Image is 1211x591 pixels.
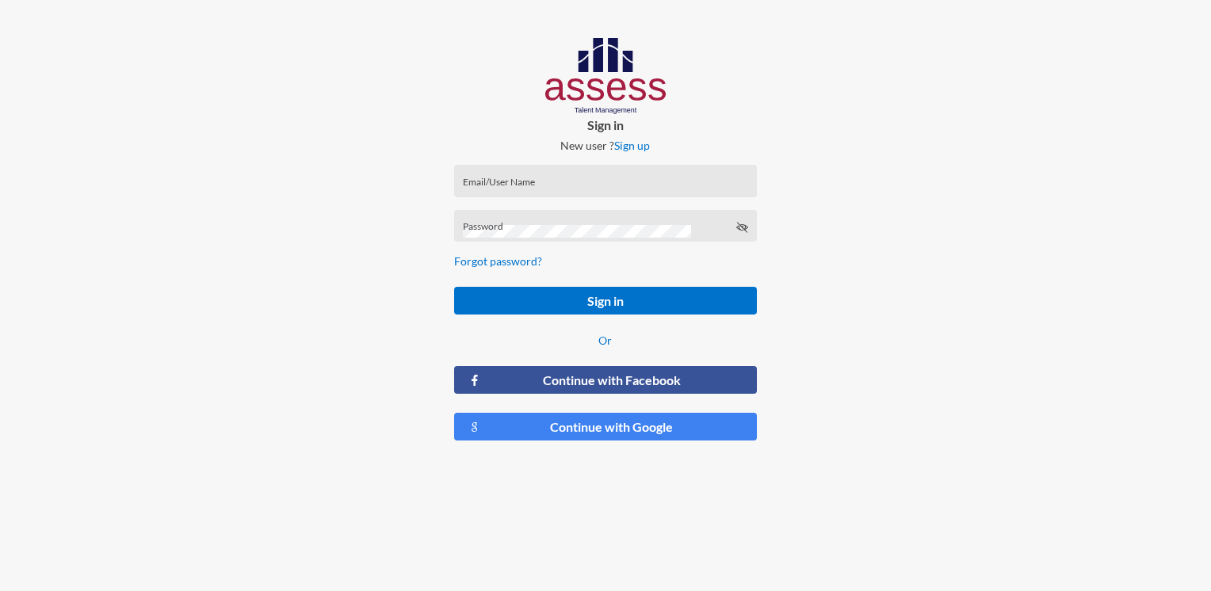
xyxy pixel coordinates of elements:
[614,139,650,152] a: Sign up
[454,413,756,440] button: Continue with Google
[454,287,756,315] button: Sign in
[441,139,769,152] p: New user ?
[545,38,667,114] img: AssessLogoo.svg
[454,366,756,394] button: Continue with Facebook
[441,117,769,132] p: Sign in
[454,334,756,347] p: Or
[454,254,542,268] a: Forgot password?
